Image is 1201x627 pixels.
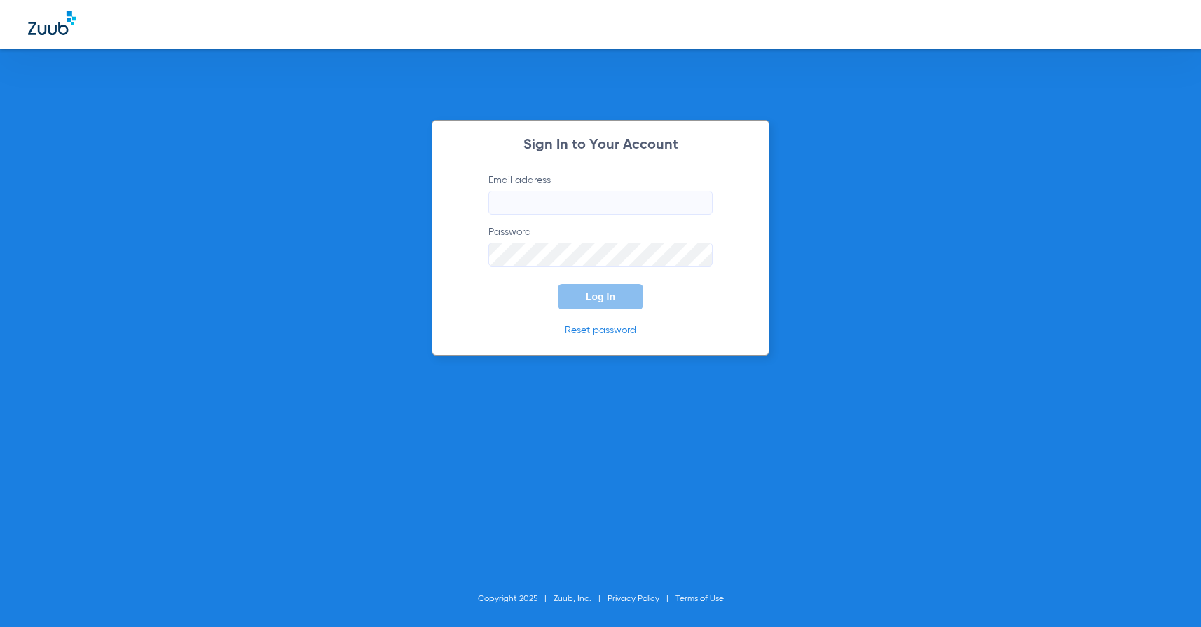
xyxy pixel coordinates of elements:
[565,325,636,335] a: Reset password
[554,592,608,606] li: Zuub, Inc.
[586,291,615,302] span: Log In
[467,138,734,152] h2: Sign In to Your Account
[675,595,724,603] a: Terms of Use
[608,595,659,603] a: Privacy Policy
[28,11,76,35] img: Zuub Logo
[558,284,643,309] button: Log In
[488,243,713,267] input: Password
[488,191,713,215] input: Email address
[1131,560,1201,627] iframe: Chat Widget
[488,225,713,267] label: Password
[488,173,713,215] label: Email address
[478,592,554,606] li: Copyright 2025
